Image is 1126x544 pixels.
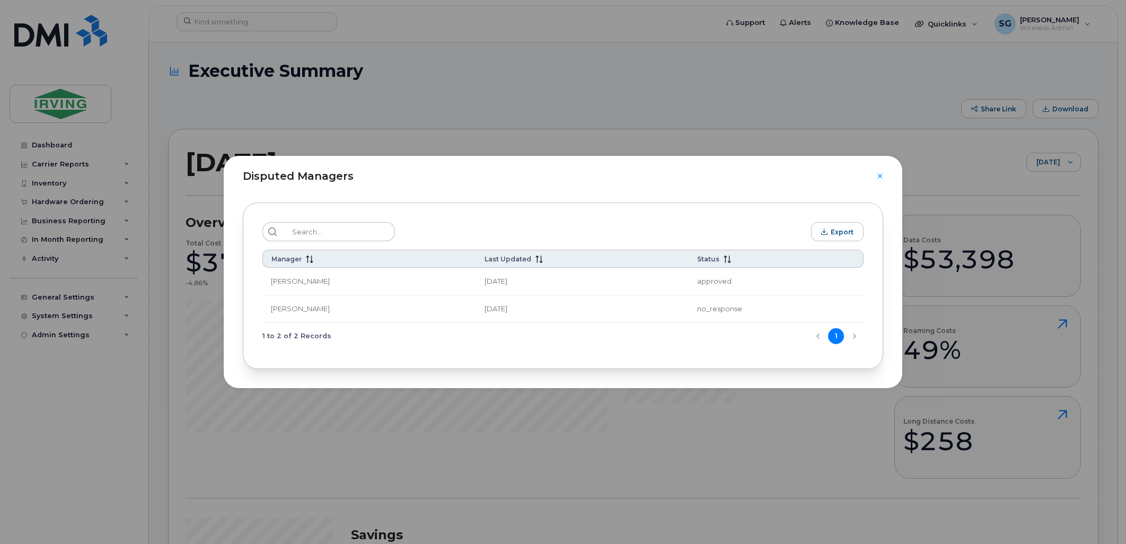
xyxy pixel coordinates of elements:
input: Search... [283,222,395,241]
td: [PERSON_NAME] [262,295,476,323]
span: Export [831,228,854,236]
button: Export [811,222,864,241]
button: Close [877,173,883,179]
td: [DATE] [476,295,689,323]
td: no_response [689,295,864,323]
span: Disputed Managers [243,169,354,184]
td: [PERSON_NAME] [262,268,476,295]
span: Manager [271,255,302,263]
span: Status [697,255,719,263]
td: [DATE] [476,268,689,295]
td: approved [689,268,864,295]
span: 1 to 2 of 2 Records [262,328,331,344]
span: Last Updated [485,255,531,263]
button: Page 1 [828,328,844,344]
